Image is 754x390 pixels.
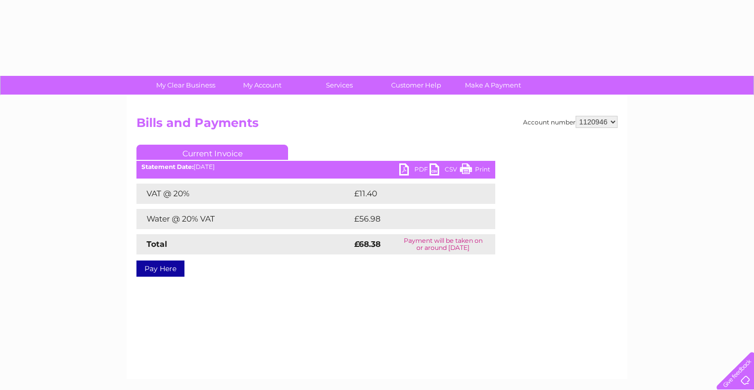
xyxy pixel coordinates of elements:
a: Pay Here [136,261,184,277]
a: Current Invoice [136,145,288,160]
h2: Bills and Payments [136,116,618,135]
td: £11.40 [352,184,473,204]
a: My Clear Business [144,76,227,95]
a: PDF [399,163,430,178]
a: Services [298,76,381,95]
a: Make A Payment [451,76,535,95]
td: Payment will be taken on or around [DATE] [391,234,495,254]
strong: £68.38 [354,239,381,249]
b: Statement Date: [142,163,194,170]
td: Water @ 20% VAT [136,209,352,229]
td: £56.98 [352,209,476,229]
div: Account number [523,116,618,128]
a: CSV [430,163,460,178]
div: [DATE] [136,163,495,170]
a: My Account [221,76,304,95]
a: Customer Help [374,76,458,95]
a: Print [460,163,490,178]
td: VAT @ 20% [136,184,352,204]
strong: Total [147,239,167,249]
